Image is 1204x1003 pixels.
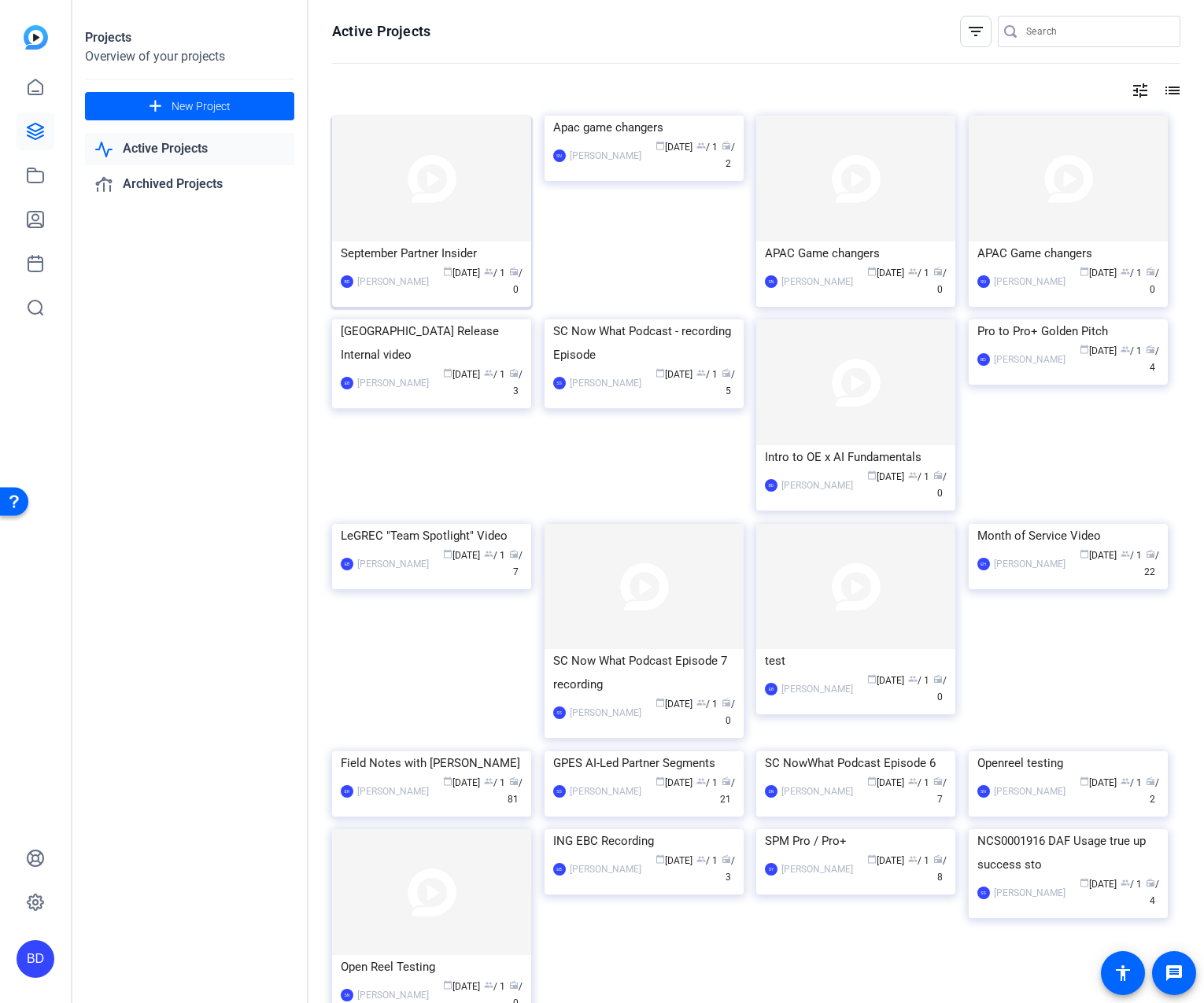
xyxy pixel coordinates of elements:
[977,242,1159,265] div: APAC Game changers
[509,776,519,786] span: radio
[1080,777,1117,788] span: [DATE]
[722,368,731,378] span: radio
[908,267,918,276] span: group
[443,776,452,786] span: calendar_today
[1121,879,1142,890] span: / 1
[656,698,665,707] span: calendar_today
[1121,550,1142,561] span: / 1
[656,368,665,378] span: calendar_today
[553,649,735,696] div: SC Now What Podcast Episode 7 recording
[1146,777,1159,805] span: / 2
[933,674,943,684] span: radio
[656,777,692,788] span: [DATE]
[1114,964,1132,983] mat-icon: accessibility
[553,863,566,876] div: EB
[722,142,735,169] span: / 2
[867,675,904,686] span: [DATE]
[341,989,353,1001] div: SN
[443,550,480,561] span: [DATE]
[484,369,505,380] span: / 1
[85,47,294,66] div: Overview of your projects
[1146,878,1155,887] span: radio
[933,675,947,702] span: / 0
[867,855,904,866] span: [DATE]
[977,887,990,899] div: SS
[443,267,480,278] span: [DATE]
[656,854,665,864] span: calendar_today
[656,776,665,786] span: calendar_today
[994,274,1066,289] div: [PERSON_NAME]
[509,549,519,559] span: radio
[509,550,523,577] span: / 7
[908,267,929,278] span: / 1
[765,242,947,265] div: APAC Game changers
[696,777,718,788] span: / 1
[1162,81,1180,100] mat-icon: list
[341,275,353,288] div: BD
[24,25,48,50] img: blue-gradient.svg
[1146,345,1155,354] span: radio
[172,98,231,115] span: New Project
[994,556,1066,572] div: [PERSON_NAME]
[509,368,519,378] span: radio
[484,368,493,378] span: group
[509,267,523,295] span: / 0
[933,776,943,786] span: radio
[977,275,990,288] div: SN
[85,133,294,165] a: Active Projects
[908,854,918,864] span: group
[781,784,853,799] div: [PERSON_NAME]
[867,777,904,788] span: [DATE]
[977,558,990,570] div: EH
[443,267,452,276] span: calendar_today
[781,861,853,877] div: [PERSON_NAME]
[933,471,947,499] span: / 0
[933,854,943,864] span: radio
[484,776,493,786] span: group
[1121,345,1142,356] span: / 1
[1146,345,1159,373] span: / 4
[85,28,294,47] div: Projects
[341,319,523,367] div: [GEOGRAPHIC_DATA] Release Internal video
[908,471,929,482] span: / 1
[85,168,294,201] a: Archived Projects
[1080,267,1117,278] span: [DATE]
[781,274,853,289] div: [PERSON_NAME]
[1080,878,1089,887] span: calendar_today
[1121,777,1142,788] span: / 1
[908,675,929,686] span: / 1
[656,142,692,153] span: [DATE]
[1131,81,1150,100] mat-icon: tune
[933,267,947,295] span: / 0
[765,751,947,775] div: SC NowWhat Podcast Episode 6
[656,699,692,710] span: [DATE]
[1146,549,1155,559] span: radio
[966,22,985,41] mat-icon: filter_list
[696,699,718,710] span: / 1
[696,142,718,153] span: / 1
[994,885,1066,901] div: [PERSON_NAME]
[722,776,731,786] span: radio
[994,352,1066,367] div: [PERSON_NAME]
[696,368,706,378] span: group
[933,855,947,883] span: / 8
[1080,879,1117,890] span: [DATE]
[696,369,718,380] span: / 1
[357,987,429,1003] div: [PERSON_NAME]
[867,471,904,482] span: [DATE]
[570,705,641,721] div: [PERSON_NAME]
[765,683,777,695] div: EB
[765,479,777,492] div: BD
[977,829,1159,876] div: NCS0001916 DAF Usage true up success sto
[443,980,452,990] span: calendar_today
[696,855,718,866] span: / 1
[722,699,735,726] span: / 0
[484,550,505,561] span: / 1
[357,274,429,289] div: [PERSON_NAME]
[977,319,1159,343] div: Pro to Pro+ Golden Pitch
[765,649,947,673] div: test
[1121,267,1142,278] span: / 1
[765,275,777,288] div: SN
[553,829,735,853] div: ING EBC Recording
[570,375,641,391] div: [PERSON_NAME]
